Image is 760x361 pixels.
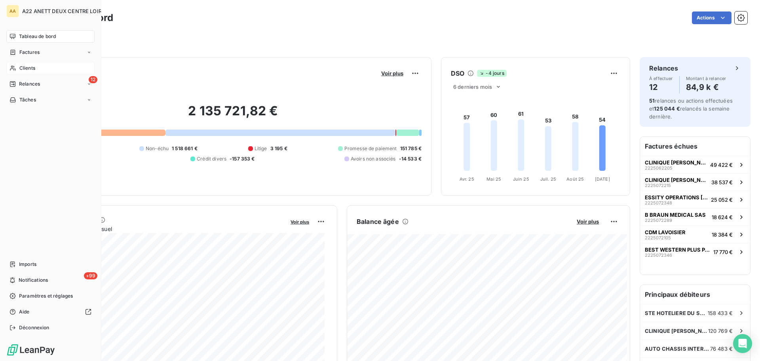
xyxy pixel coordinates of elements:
[19,49,40,56] span: Factures
[649,63,678,73] h6: Relances
[640,208,750,225] button: B BRAUN MEDICAL SAS222507228918 624 €
[574,218,601,225] button: Voir plus
[708,310,733,316] span: 158 433 €
[460,176,474,182] tspan: Avr. 25
[19,277,48,284] span: Notifications
[351,155,396,162] span: Avoirs non associés
[692,11,731,24] button: Actions
[645,166,673,170] span: 2225062205
[640,243,750,260] button: BEST WESTERN PLUS PARIS SACLAY222507234617 770 €
[172,145,198,152] span: 1 518 661 €
[6,306,95,318] a: Aide
[710,346,733,352] span: 76 483 €
[640,156,750,173] button: CLINIQUE [PERSON_NAME] 2222506220549 422 €
[711,179,733,185] span: 38 537 €
[19,96,36,103] span: Tâches
[288,218,312,225] button: Voir plus
[686,76,726,81] span: Montant à relancer
[45,225,285,233] span: Chiffre d'affaires mensuel
[19,33,56,40] span: Tableau de bord
[486,176,501,182] tspan: Mai 25
[291,219,309,225] span: Voir plus
[645,159,707,166] span: CLINIQUE [PERSON_NAME] 2
[649,76,673,81] span: À effectuer
[595,176,610,182] tspan: [DATE]
[22,8,105,14] span: A22 ANETT DEUX CENTRE LOIRE
[640,285,750,304] h6: Principaux débiteurs
[19,80,40,88] span: Relances
[357,217,399,226] h6: Balance âgée
[566,176,584,182] tspan: Août 25
[710,162,733,168] span: 49 422 €
[645,235,671,240] span: 2225072105
[197,155,226,162] span: Crédit divers
[712,231,733,238] span: 18 384 €
[540,176,556,182] tspan: Juil. 25
[640,173,750,191] button: CLINIQUE [PERSON_NAME] 2222507221538 537 €
[19,65,35,72] span: Clients
[645,253,672,258] span: 2225072346
[645,310,708,316] span: STE HOTELIERE DU SH61QG
[640,225,750,243] button: CDM LAVOISIER222507210518 384 €
[654,105,680,112] span: 125 044 €
[451,69,464,78] h6: DSO
[230,155,255,162] span: -157 353 €
[645,194,708,201] span: ESSITY OPERATIONS [GEOGRAPHIC_DATA]
[453,84,492,90] span: 6 derniers mois
[713,249,733,255] span: 17 770 €
[19,324,49,331] span: Déconnexion
[733,334,752,353] div: Open Intercom Messenger
[649,97,733,120] span: relances ou actions effectuées et relancés la semaine dernière.
[6,344,55,356] img: Logo LeanPay
[381,70,403,76] span: Voir plus
[146,145,169,152] span: Non-échu
[45,103,422,127] h2: 2 135 721,82 €
[270,145,287,152] span: 3 195 €
[686,81,726,94] h4: 84,9 k €
[712,214,733,220] span: 18 624 €
[645,328,708,334] span: CLINIQUE [PERSON_NAME] 2
[708,328,733,334] span: 120 769 €
[19,308,30,315] span: Aide
[645,346,710,352] span: AUTO CHASSIS INTERNATIONAL
[19,261,36,268] span: Imports
[255,145,267,152] span: Litige
[84,272,97,279] span: +99
[649,81,673,94] h4: 12
[645,177,708,183] span: CLINIQUE [PERSON_NAME] 2
[645,212,706,218] span: B BRAUN MEDICAL SAS
[645,183,671,188] span: 2225072215
[89,76,97,83] span: 12
[400,145,422,152] span: 151 785 €
[513,176,529,182] tspan: Juin 25
[645,218,672,223] span: 2225072289
[711,197,733,203] span: 25 052 €
[19,292,73,300] span: Paramètres et réglages
[649,97,655,104] span: 51
[640,191,750,208] button: ESSITY OPERATIONS [GEOGRAPHIC_DATA]222507234825 052 €
[477,70,506,77] span: -4 jours
[645,229,686,235] span: CDM LAVOISIER
[640,137,750,156] h6: Factures échues
[645,201,672,205] span: 2225072348
[399,155,422,162] span: -14 533 €
[344,145,397,152] span: Promesse de paiement
[577,218,599,225] span: Voir plus
[645,246,710,253] span: BEST WESTERN PLUS PARIS SACLAY
[6,5,19,17] div: AA
[379,70,406,77] button: Voir plus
